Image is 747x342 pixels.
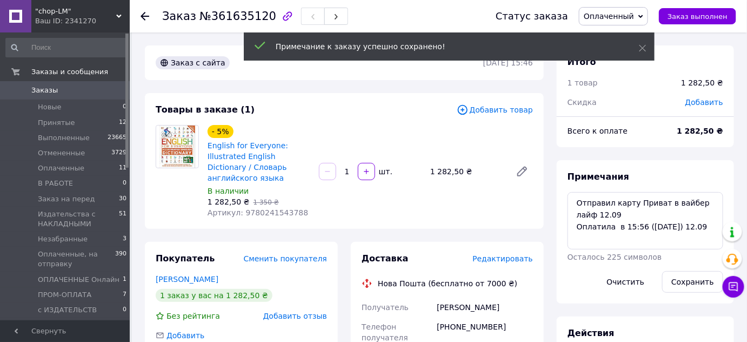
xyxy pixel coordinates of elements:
[263,312,327,320] span: Добавить отзыв
[123,275,126,285] span: 1
[38,102,62,112] span: Новые
[38,234,88,244] span: Незабранные
[31,85,58,95] span: Заказы
[119,163,126,173] span: 11
[156,104,255,115] span: Товары в заказе (1)
[685,98,723,107] span: Добавить
[38,194,95,204] span: Заказ на перед
[199,10,276,23] span: №361635120
[362,253,409,264] span: Доставка
[156,253,215,264] span: Покупатель
[376,166,393,177] div: шт.
[119,194,126,204] span: 30
[208,125,234,138] div: - 5%
[457,104,533,116] span: Добавить товар
[511,161,533,182] a: Редактировать
[426,164,507,179] div: 1 282,50 ₴
[38,163,84,173] span: Оплаченные
[166,331,204,340] span: Добавить
[362,323,408,342] span: Телефон получателя
[159,126,195,168] img: English for Everyone: Illustrated English Dictionary / Словарь английского языка
[568,78,598,87] span: 1 товар
[123,290,126,300] span: 7
[123,102,126,112] span: 0
[254,199,279,206] span: 1 350 ₴
[208,198,250,206] span: 1 282,50 ₴
[119,118,126,128] span: 12
[38,249,115,269] span: Оплаченные, на отправку
[35,16,130,26] div: Ваш ID: 2341270
[568,127,628,135] span: Всего к оплате
[38,118,75,128] span: Принятые
[162,10,196,23] span: Заказ
[115,249,126,269] span: 390
[723,276,744,298] button: Чат с покупателем
[156,289,272,302] div: 1 заказ у вас на 1 282,50 ₴
[435,298,535,317] div: [PERSON_NAME]
[156,56,230,69] div: Заказ с сайта
[108,133,126,143] span: 23665
[276,41,612,52] div: Примечание к заказу успешно сохранено!
[111,148,126,158] span: 3729
[659,8,736,24] button: Заказ выполнен
[38,179,73,188] span: В РАБОТЕ
[568,172,629,182] span: Примечания
[375,278,520,289] div: Нова Пошта (бесплатно от 7000 ₴)
[362,303,409,312] span: Получатель
[662,271,723,293] button: Сохранить
[38,148,85,158] span: Отмененные
[38,275,119,285] span: ОПЛАЧЕННЫЕ Онлайн
[568,253,662,261] span: Осталось 225 символов
[568,98,597,107] span: Скидка
[208,208,308,217] span: Артикул: 9780241543788
[141,11,149,22] div: Вернуться назад
[156,275,218,284] a: [PERSON_NAME]
[668,12,728,21] span: Заказ выполнен
[677,127,723,135] b: 1 282,50 ₴
[496,11,568,22] div: Статус заказа
[568,192,723,249] textarea: Отправил карту Приват в вайбер лайф 12.09 Оплатила в 15:56 ([DATE]) 12.09
[123,305,126,315] span: 0
[123,234,126,244] span: 3
[119,209,126,229] span: 51
[38,133,90,143] span: Выполненные
[568,328,615,338] span: Действия
[31,67,108,77] span: Заказы и сообщения
[681,77,723,88] div: 1 282,50 ₴
[5,38,128,57] input: Поиск
[123,179,126,188] span: 0
[472,254,533,263] span: Редактировать
[35,6,116,16] span: "chop-LM"
[208,141,288,182] a: English for Everyone: Illustrated English Dictionary / Словарь английского языка
[166,312,220,320] span: Без рейтинга
[38,290,91,300] span: ПРОМ-ОПЛАТА
[208,187,249,195] span: В наличии
[38,305,97,315] span: с ИЗДАТЕЛЬСТВ
[244,254,327,263] span: Сменить покупателя
[38,209,119,229] span: Издательства с НАКЛАДНЫМИ
[584,12,634,21] span: Оплаченный
[598,271,654,293] button: Очистить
